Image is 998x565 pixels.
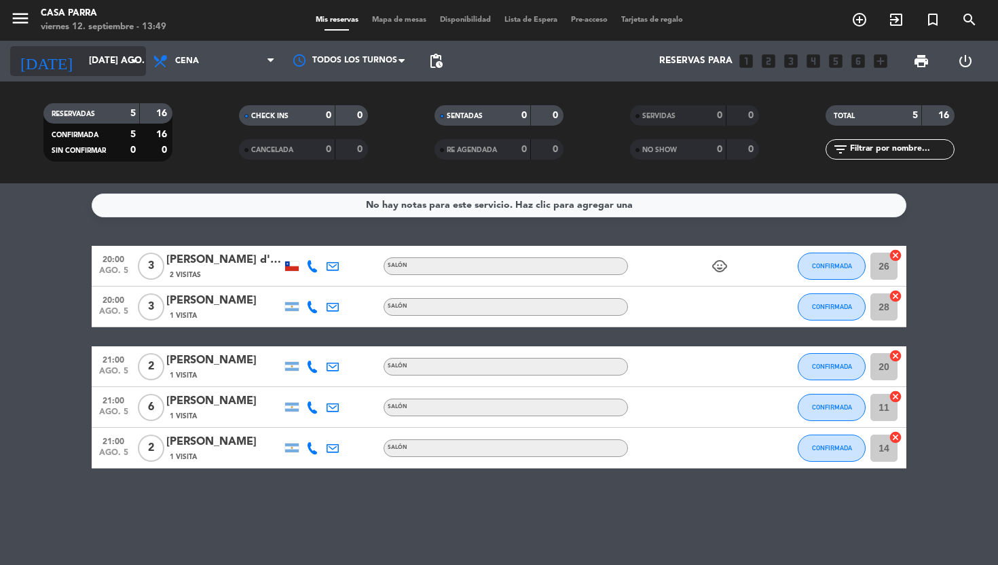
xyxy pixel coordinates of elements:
i: turned_in_not [925,12,941,28]
strong: 0 [748,111,756,120]
span: ago. 5 [96,448,130,464]
span: CONFIRMADA [52,132,98,139]
i: looks_3 [782,52,800,70]
i: looks_one [737,52,755,70]
i: [DATE] [10,46,82,76]
span: CONFIRMADA [812,303,852,310]
span: Mis reservas [309,16,365,24]
span: SALÓN [388,304,407,309]
span: ago. 5 [96,266,130,282]
span: SENTADAS [447,113,483,120]
i: looks_two [760,52,777,70]
i: menu [10,8,31,29]
span: RESERVADAS [52,111,95,117]
div: viernes 12. septiembre - 13:49 [41,20,166,34]
span: 21:00 [96,351,130,367]
div: Casa Parra [41,7,166,20]
span: TOTAL [834,113,855,120]
span: SERVIDAS [642,113,676,120]
button: CONFIRMADA [798,394,866,421]
strong: 16 [938,111,952,120]
i: cancel [889,249,902,262]
span: 1 Visita [170,370,197,381]
button: CONFIRMADA [798,435,866,462]
button: CONFIRMADA [798,293,866,321]
i: cancel [889,349,902,363]
i: add_circle_outline [851,12,868,28]
span: ago. 5 [96,367,130,382]
span: SALÓN [388,363,407,369]
span: 1 Visita [170,452,197,462]
div: LOG OUT [944,41,988,81]
span: 2 [138,435,164,462]
span: 20:00 [96,251,130,266]
span: CANCELADA [251,147,293,153]
span: NO SHOW [642,147,677,153]
span: ago. 5 [96,407,130,423]
span: 2 [138,353,164,380]
span: 21:00 [96,433,130,448]
strong: 0 [326,111,331,120]
button: CONFIRMADA [798,353,866,380]
span: 3 [138,253,164,280]
span: CONFIRMADA [812,262,852,270]
span: print [913,53,929,69]
i: search [961,12,978,28]
span: SIN CONFIRMAR [52,147,106,154]
strong: 5 [130,130,136,139]
span: Tarjetas de regalo [614,16,690,24]
button: CONFIRMADA [798,253,866,280]
strong: 0 [717,145,722,154]
span: 20:00 [96,291,130,307]
span: Reservas para [659,56,733,67]
strong: 0 [357,145,365,154]
span: Lista de Espera [498,16,564,24]
i: cancel [889,431,902,444]
strong: 5 [912,111,918,120]
span: 1 Visita [170,411,197,422]
strong: 0 [326,145,331,154]
i: filter_list [832,141,849,158]
strong: 5 [130,109,136,118]
span: Disponibilidad [433,16,498,24]
span: SALÓN [388,404,407,409]
span: 3 [138,293,164,321]
div: [PERSON_NAME] [166,433,282,451]
strong: 0 [717,111,722,120]
span: 21:00 [96,392,130,407]
div: No hay notas para este servicio. Haz clic para agregar una [366,198,633,213]
i: exit_to_app [888,12,904,28]
span: SALÓN [388,263,407,268]
i: add_box [872,52,889,70]
i: looks_4 [805,52,822,70]
i: power_settings_new [957,53,974,69]
span: CONFIRMADA [812,363,852,370]
span: SALÓN [388,445,407,450]
strong: 0 [553,111,561,120]
i: looks_5 [827,52,845,70]
span: RE AGENDADA [447,147,497,153]
strong: 0 [521,111,527,120]
span: Mapa de mesas [365,16,433,24]
span: pending_actions [428,53,444,69]
strong: 16 [156,109,170,118]
span: CONFIRMADA [812,403,852,411]
i: cancel [889,390,902,403]
span: Pre-acceso [564,16,614,24]
strong: 0 [521,145,527,154]
i: arrow_drop_down [126,53,143,69]
span: CONFIRMADA [812,444,852,452]
div: [PERSON_NAME] [166,352,282,369]
div: [PERSON_NAME] [166,292,282,310]
span: Cena [175,56,199,66]
div: [PERSON_NAME] [166,393,282,410]
strong: 16 [156,130,170,139]
span: 6 [138,394,164,421]
span: 1 Visita [170,310,197,321]
i: cancel [889,289,902,303]
strong: 0 [357,111,365,120]
strong: 0 [553,145,561,154]
span: ago. 5 [96,307,130,323]
i: looks_6 [849,52,867,70]
strong: 0 [130,145,136,155]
